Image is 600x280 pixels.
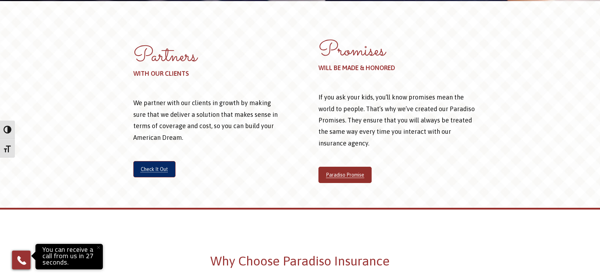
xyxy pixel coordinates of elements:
a: Check It Out [133,161,176,177]
h2: Partners [133,49,282,79]
img: Phone icon [16,255,27,266]
p: If you ask your kids, you’ll know promises mean the world to people. That’s why we’ve created our... [318,92,476,149]
strong: WITH OUR CLIENTS [133,70,189,77]
p: You can receive a call from us in 27 seconds. [37,246,101,268]
p: We partner with our clients in growth by making sure that we deliver a solution that makes sense ... [133,97,282,143]
h2: Promises [318,44,476,73]
strong: WILL BE MADE & HONORED [318,64,395,72]
button: Close [90,240,106,255]
a: Paradiso Promise [318,167,372,183]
